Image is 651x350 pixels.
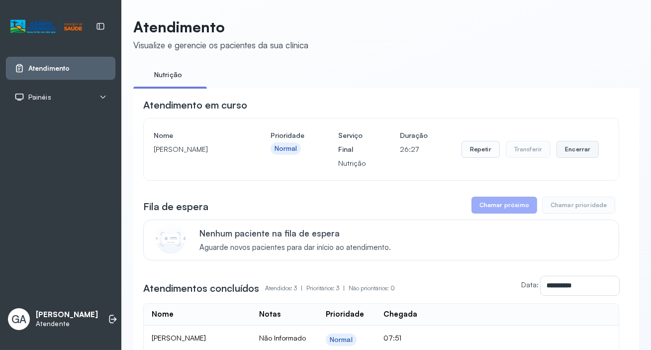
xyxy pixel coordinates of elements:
a: Nutrição [133,67,203,83]
button: Repetir [462,141,500,158]
span: 07:51 [384,334,402,342]
h4: Prioridade [271,128,304,142]
h3: Atendimento em curso [143,98,247,112]
div: Prioridade [326,310,364,319]
h3: Atendimentos concluídos [143,281,259,295]
img: Imagem de CalloutCard [156,224,186,254]
button: Chamar prioridade [542,197,616,214]
span: | [301,284,302,292]
span: | [343,284,345,292]
button: Transferir [506,141,551,158]
div: Nome [152,310,174,319]
p: [PERSON_NAME] [36,310,98,320]
p: Atendimento [133,18,308,36]
h4: Nome [154,128,237,142]
span: Aguarde novos pacientes para dar início ao atendimento. [199,243,391,252]
button: Chamar próximo [471,197,537,214]
div: Visualize e gerencie os pacientes da sua clínica [133,40,308,50]
span: [PERSON_NAME] [152,334,206,342]
span: Não Informado [259,334,306,342]
p: Atendente [36,320,98,328]
p: Atendidos: 3 [265,281,306,295]
img: Logotipo do estabelecimento [10,18,82,35]
h3: Fila de espera [143,200,208,214]
a: Atendimento [14,63,107,73]
p: Não prioritários: 0 [349,281,395,295]
p: Prioritários: 3 [306,281,349,295]
div: Normal [275,144,297,153]
p: 26:27 [400,142,428,156]
div: Normal [330,336,353,344]
span: Atendimento [28,64,70,73]
h4: Serviço Final [338,128,366,156]
p: Nutrição [338,156,366,170]
h4: Duração [400,128,428,142]
p: Nenhum paciente na fila de espera [199,228,391,238]
label: Data: [521,280,539,289]
button: Encerrar [557,141,599,158]
span: Painéis [28,93,51,102]
div: Chegada [384,310,418,319]
p: [PERSON_NAME] [154,142,237,156]
div: Notas [259,310,280,319]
